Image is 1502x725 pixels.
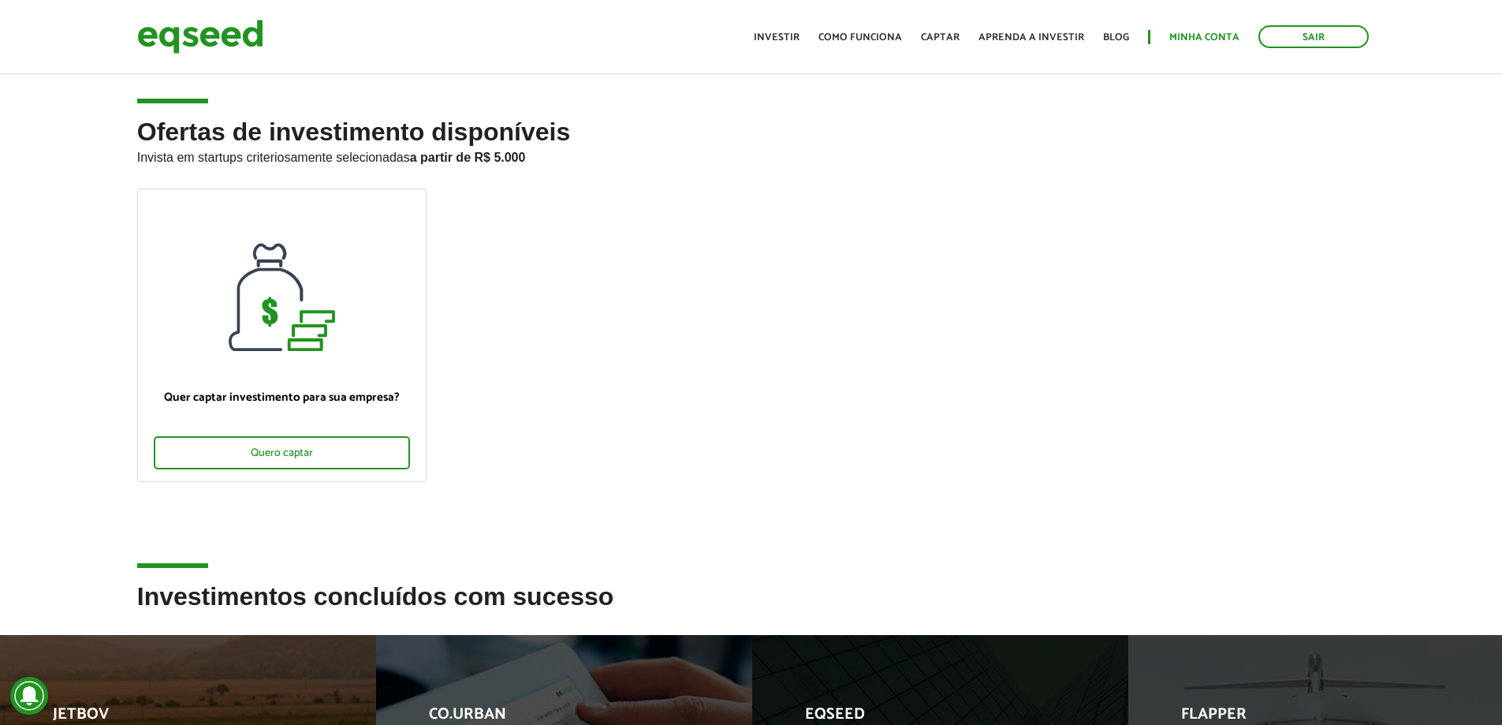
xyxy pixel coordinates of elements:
[921,32,960,43] a: Captar
[978,32,1084,43] a: Aprenda a investir
[137,189,427,482] a: Quer captar investimento para sua empresa? Quero captar
[754,32,799,43] a: Investir
[154,391,410,405] p: Quer captar investimento para sua empresa?
[1258,25,1369,48] a: Sair
[818,32,902,43] a: Como funciona
[137,118,1366,189] h2: Ofertas de investimento disponíveis
[1169,32,1239,43] a: Minha conta
[1103,32,1129,43] a: Blog
[137,146,1366,165] p: Invista em startups criteriosamente selecionadas
[137,16,263,58] img: EqSeed
[154,436,410,469] div: Quero captar
[410,151,526,164] strong: a partir de R$ 5.000
[137,583,1366,634] h2: Investimentos concluídos com sucesso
